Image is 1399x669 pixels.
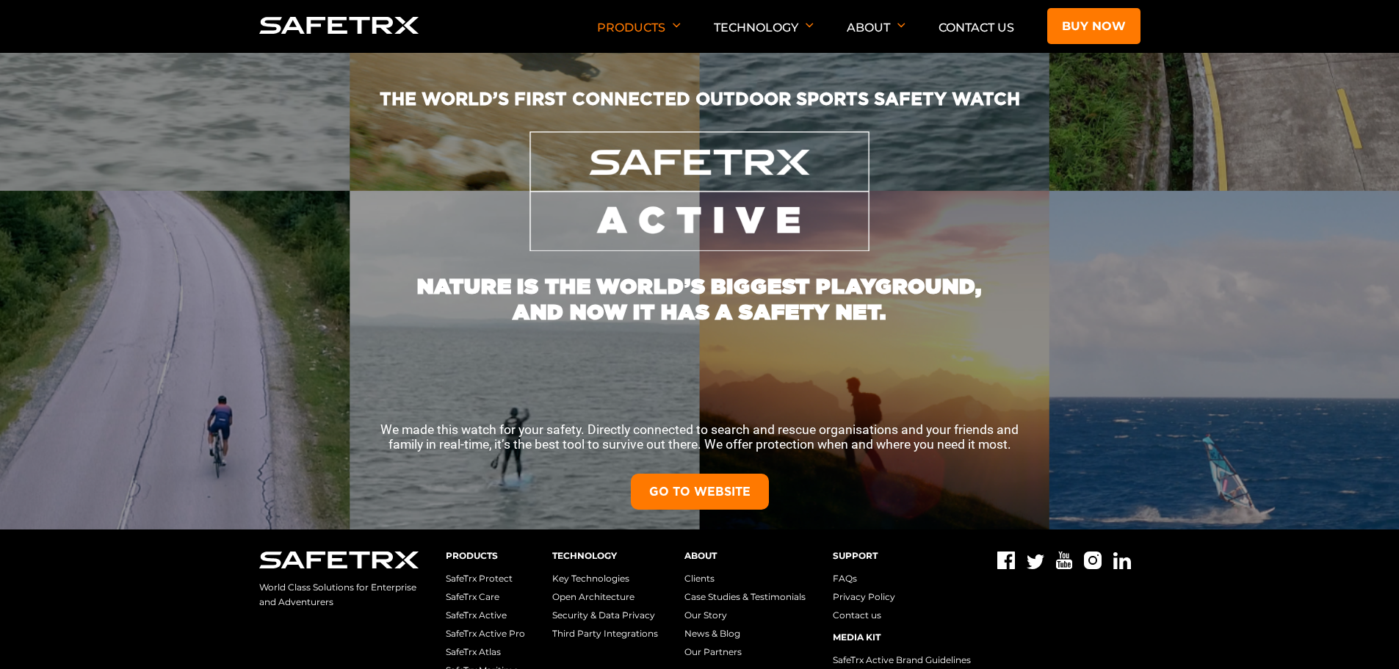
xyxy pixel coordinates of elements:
p: World Class Solutions for Enterprise and Adventurers [259,580,419,610]
a: Key Technologies [552,573,629,584]
img: Twitter icon [1027,554,1044,569]
img: Linkedin icon [1113,552,1131,569]
img: SafeTrx Active Logo [529,131,870,252]
p: About [847,21,905,53]
h3: Products [446,552,525,560]
img: Arrow down icon [673,23,681,28]
a: SafeTrx Care [446,591,499,602]
a: Our Partners [684,646,742,657]
img: Logo SafeTrx [259,17,419,34]
a: Contact Us [939,21,1014,35]
img: Arrow down icon [806,23,814,28]
a: Clients [684,573,715,584]
a: SafeTrx Active [446,610,507,621]
h2: THE WORLD’S FIRST CONNECTED OUTDOOR SPORTS SAFETY WATCH [140,88,1259,131]
img: Youtube icon [1056,552,1072,569]
a: Security & Data Privacy [552,610,655,621]
a: GO TO WEBSITE [631,474,769,510]
img: Facebook icon [997,552,1015,569]
h3: Technology [552,552,658,560]
img: Arrow down icon [897,23,905,28]
a: SafeTrx Active Pro [446,628,525,639]
a: Buy now [1047,8,1140,44]
a: Contact us [833,610,881,621]
p: Technology [714,21,814,53]
h3: About [684,552,806,560]
a: Open Architecture [552,591,635,602]
h3: Media Kit [833,633,971,642]
a: Privacy Policy [833,591,895,602]
a: SafeTrx Protect [446,573,513,584]
p: We made this watch for your safety. Directly connected to search and rescue organisations and you... [369,422,1030,452]
a: Case Studies & Testimonials [684,591,806,602]
a: SafeTrx Active Brand Guidelines [833,654,971,665]
iframe: Chat Widget [1326,599,1399,669]
a: FAQs [833,573,857,584]
img: Safetrx logo [259,552,419,568]
a: Third Party Integrations [552,628,658,639]
a: Our Story [684,610,727,621]
a: SafeTrx Atlas [446,646,501,657]
p: Products [597,21,681,53]
img: Instagram icon [1084,552,1102,569]
a: News & Blog [684,628,740,639]
h3: Support [833,552,971,560]
h1: NATURE IS THE WORLD’S BIGGEST PLAYGROUND, AND NOW IT HAS A SAFETY NET. [406,251,994,325]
